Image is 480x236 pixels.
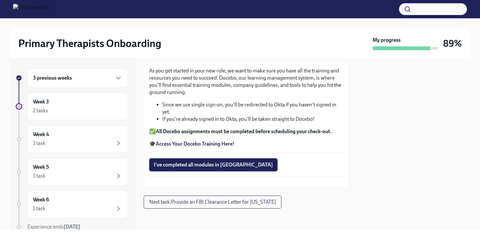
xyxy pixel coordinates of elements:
div: 2 tasks [33,107,48,114]
h6: Week 3 [33,98,49,105]
span: Next task : Provide an FBI Clearance Letter for [US_STATE] [149,199,276,205]
h6: 3 previous weeks [33,74,72,82]
a: Week 32 tasks [16,93,128,120]
a: Week 51 task [16,158,128,185]
img: CharlieHealth [13,4,49,14]
a: Week 61 task [16,191,128,218]
strong: My progress [373,37,401,44]
h6: Week 6 [33,196,49,203]
span: I've completed all modules in [GEOGRAPHIC_DATA] [154,162,273,168]
p: ✅ [149,128,344,135]
div: 3 previous weeks [27,69,128,87]
strong: All Docebo assignments must be completed before scheduling your check-out. [156,128,332,134]
p: As you get started in your new role, we want to make sure you have all the training and resources... [149,67,344,96]
div: 1 task [33,172,45,180]
li: Since we use single sign-on, you'll be redirected to Okta if you haven't signed in yet. [162,101,344,116]
h6: Week 5 [33,164,49,171]
button: Next task:Provide an FBI Clearance Letter for [US_STATE] [144,196,281,209]
h2: Primary Therapists Onboarding [18,37,161,50]
a: Week 41 task [16,125,128,153]
strong: [DATE] [64,224,80,230]
p: 🎓 [149,140,344,148]
h3: 89% [443,38,462,49]
span: Experience ends [27,224,80,230]
div: 1 task [33,140,45,147]
a: Access Your Docebo Training Here! [156,141,234,147]
li: If you're already signed in to Okta, you'll be taken straight to Docebo! [162,116,344,123]
button: I've completed all modules in [GEOGRAPHIC_DATA] [149,158,278,171]
h6: Week 4 [33,131,49,138]
div: 1 task [33,205,45,212]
